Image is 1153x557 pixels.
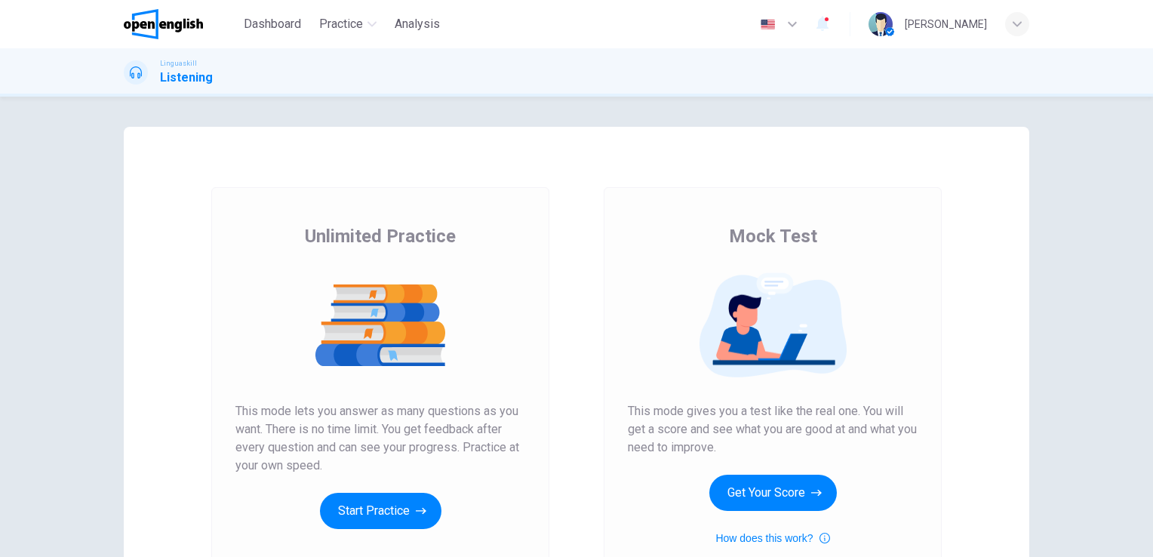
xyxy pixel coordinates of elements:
span: Unlimited Practice [305,224,456,248]
span: This mode gives you a test like the real one. You will get a score and see what you are good at a... [628,402,918,457]
span: This mode lets you answer as many questions as you want. There is no time limit. You get feedback... [235,402,525,475]
button: How does this work? [715,529,829,547]
button: Get Your Score [709,475,837,511]
img: OpenEnglish logo [124,9,203,39]
img: en [758,19,777,30]
img: Profile picture [869,12,893,36]
span: Practice [319,15,363,33]
span: Analysis [395,15,440,33]
button: Start Practice [320,493,441,529]
button: Practice [313,11,383,38]
h1: Listening [160,69,213,87]
span: Mock Test [729,224,817,248]
a: OpenEnglish logo [124,9,238,39]
span: Linguaskill [160,58,197,69]
button: Analysis [389,11,446,38]
div: [PERSON_NAME] [905,15,987,33]
span: Dashboard [244,15,301,33]
button: Dashboard [238,11,307,38]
